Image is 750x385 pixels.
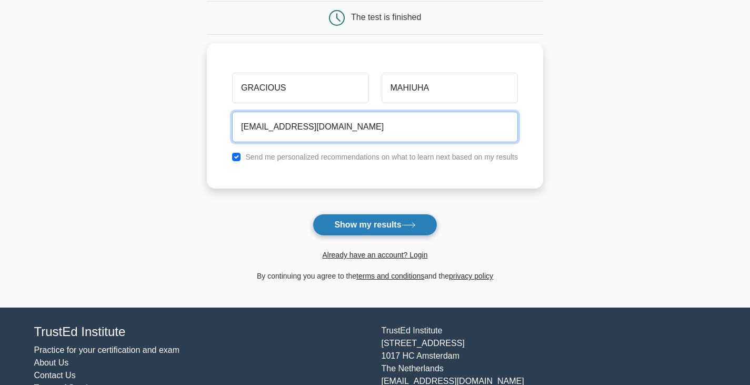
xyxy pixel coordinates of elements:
button: Show my results [313,214,437,236]
a: Practice for your certification and exam [34,345,180,354]
input: First name [232,73,368,103]
div: The test is finished [351,13,421,22]
input: Last name [382,73,518,103]
a: privacy policy [449,272,493,280]
a: Contact Us [34,371,76,380]
a: terms and conditions [356,272,424,280]
a: Already have an account? Login [322,251,427,259]
input: Email [232,112,518,142]
h4: TrustEd Institute [34,324,369,340]
label: Send me personalized recommendations on what to learn next based on my results [245,153,518,161]
div: By continuing you agree to the and the [201,270,549,282]
a: About Us [34,358,69,367]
